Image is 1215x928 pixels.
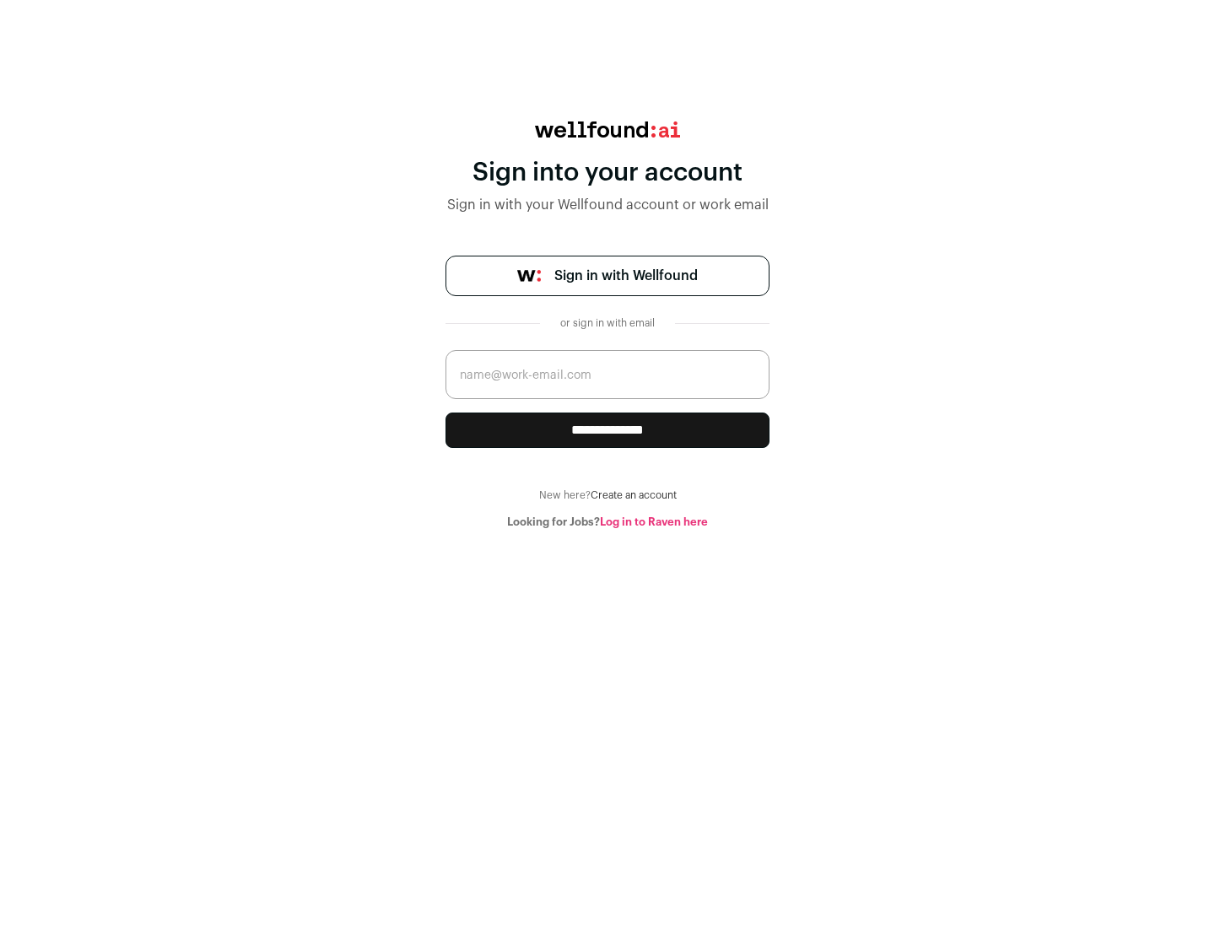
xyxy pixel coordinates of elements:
[535,121,680,138] img: wellfound:ai
[445,256,769,296] a: Sign in with Wellfound
[445,515,769,529] div: Looking for Jobs?
[600,516,708,527] a: Log in to Raven here
[553,316,661,330] div: or sign in with email
[554,266,698,286] span: Sign in with Wellfound
[445,488,769,502] div: New here?
[445,158,769,188] div: Sign into your account
[591,490,677,500] a: Create an account
[445,195,769,215] div: Sign in with your Wellfound account or work email
[445,350,769,399] input: name@work-email.com
[517,270,541,282] img: wellfound-symbol-flush-black-fb3c872781a75f747ccb3a119075da62bfe97bd399995f84a933054e44a575c4.png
